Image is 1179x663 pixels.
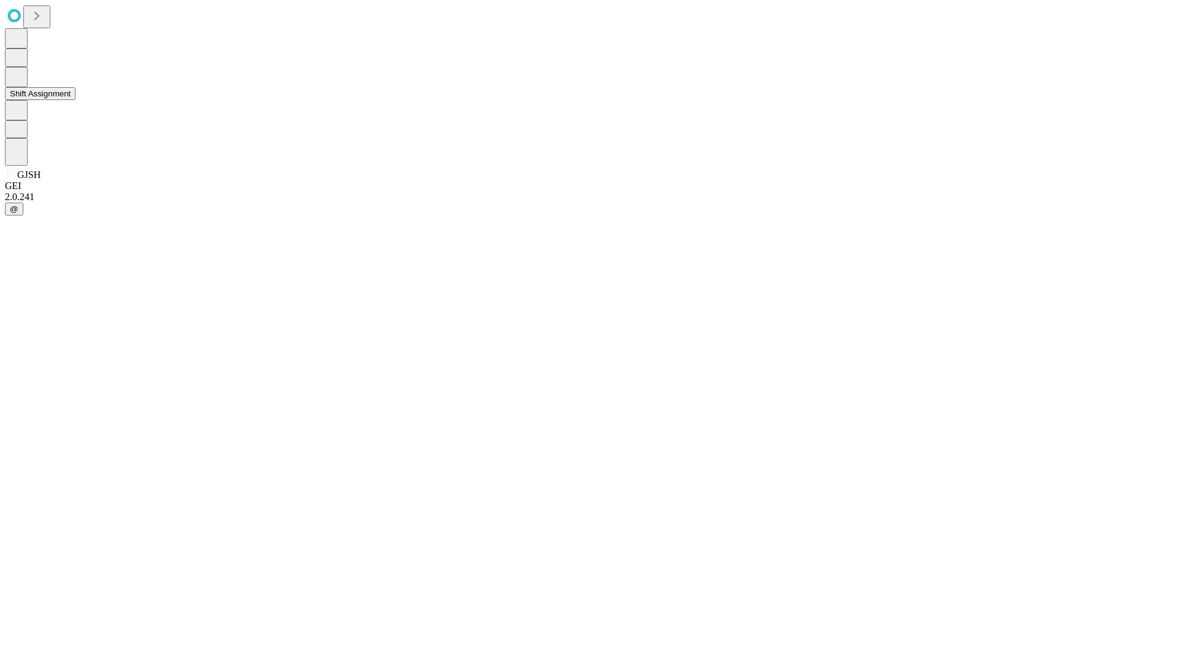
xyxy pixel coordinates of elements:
div: GEI [5,180,1174,192]
div: 2.0.241 [5,192,1174,203]
span: GJSH [17,169,41,180]
button: @ [5,203,23,215]
button: Shift Assignment [5,87,76,100]
span: @ [10,204,18,214]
